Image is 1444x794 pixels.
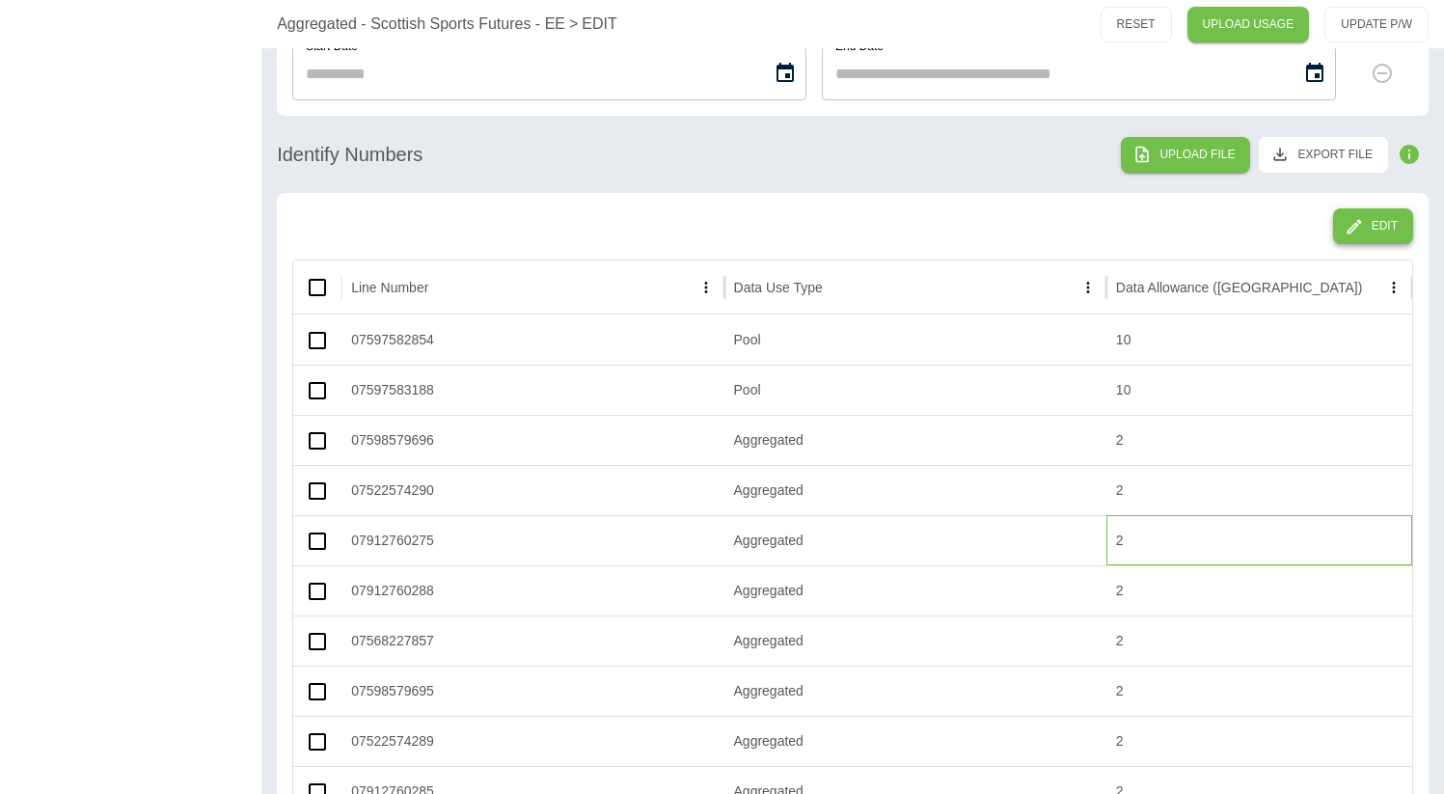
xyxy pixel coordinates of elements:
[724,415,1106,465] div: Aggregated
[341,365,723,415] div: 07597583188
[277,13,565,36] a: Aggregated - Scottish Sports Futures - EE
[341,616,723,666] div: 07568227857
[1121,137,1250,173] button: Upload File
[1295,54,1334,93] button: Choose date
[1075,274,1102,301] button: Data Use Type column menu
[724,716,1106,766] div: Aggregated
[1390,135,1429,174] button: Click here for instruction
[341,716,723,766] div: 07522574289
[351,280,428,295] div: Line Number
[569,13,578,36] p: >
[766,54,804,93] button: Choose date
[1106,565,1412,616] div: 2
[1187,7,1310,42] a: UPLOAD USAGE
[1106,515,1412,565] div: 2
[1106,616,1412,666] div: 2
[724,616,1106,666] div: Aggregated
[734,280,823,295] div: Data Use Type
[1333,208,1413,244] button: Edit
[341,666,723,716] div: 07598579695
[1106,465,1412,515] div: 2
[724,666,1106,716] div: Aggregated
[341,515,723,565] div: 07912760275
[1106,365,1412,415] div: 10
[724,465,1106,515] div: Aggregated
[1324,7,1429,42] button: UPDATE P/W
[341,565,723,616] div: 07912760288
[341,315,723,365] div: 07597582854
[341,465,723,515] div: 07522574290
[1106,716,1412,766] div: 2
[1101,7,1172,42] button: RESET
[1106,415,1412,465] div: 2
[341,415,723,465] div: 07598579696
[724,315,1106,365] div: Pool
[1116,280,1362,295] div: Data Allowance ([GEOGRAPHIC_DATA])
[1380,274,1407,301] button: Data Allowance (GB) column menu
[1258,136,1389,174] button: Export File
[582,13,616,36] a: EDIT
[693,274,720,301] button: Line Number column menu
[724,515,1106,565] div: Aggregated
[724,365,1106,415] div: Pool
[277,139,422,170] h6: Identify Numbers
[1106,315,1412,365] div: 10
[1106,666,1412,716] div: 2
[724,565,1106,616] div: Aggregated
